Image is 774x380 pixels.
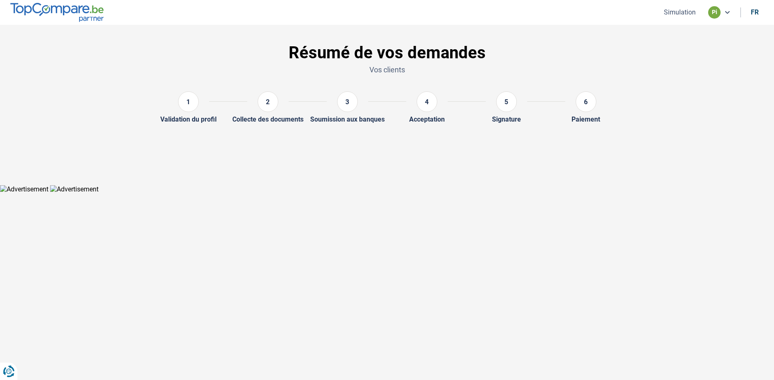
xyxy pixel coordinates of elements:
div: 2 [258,91,278,112]
div: Soumission aux banques [310,115,385,123]
div: Paiement [571,115,600,123]
div: Collecte des documents [232,115,304,123]
img: Advertisement [50,185,99,193]
div: 5 [496,91,517,112]
div: 3 [337,91,358,112]
div: pi [708,6,721,19]
div: Signature [492,115,521,123]
div: 6 [576,91,596,112]
img: TopCompare.be [10,3,104,22]
div: 1 [178,91,199,112]
div: fr [751,8,759,16]
button: Simulation [661,8,698,17]
div: Validation du profil [160,115,217,123]
h1: Résumé de vos demandes [119,43,656,63]
div: 4 [417,91,437,112]
div: Acceptation [409,115,445,123]
p: Vos clients [119,65,656,75]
